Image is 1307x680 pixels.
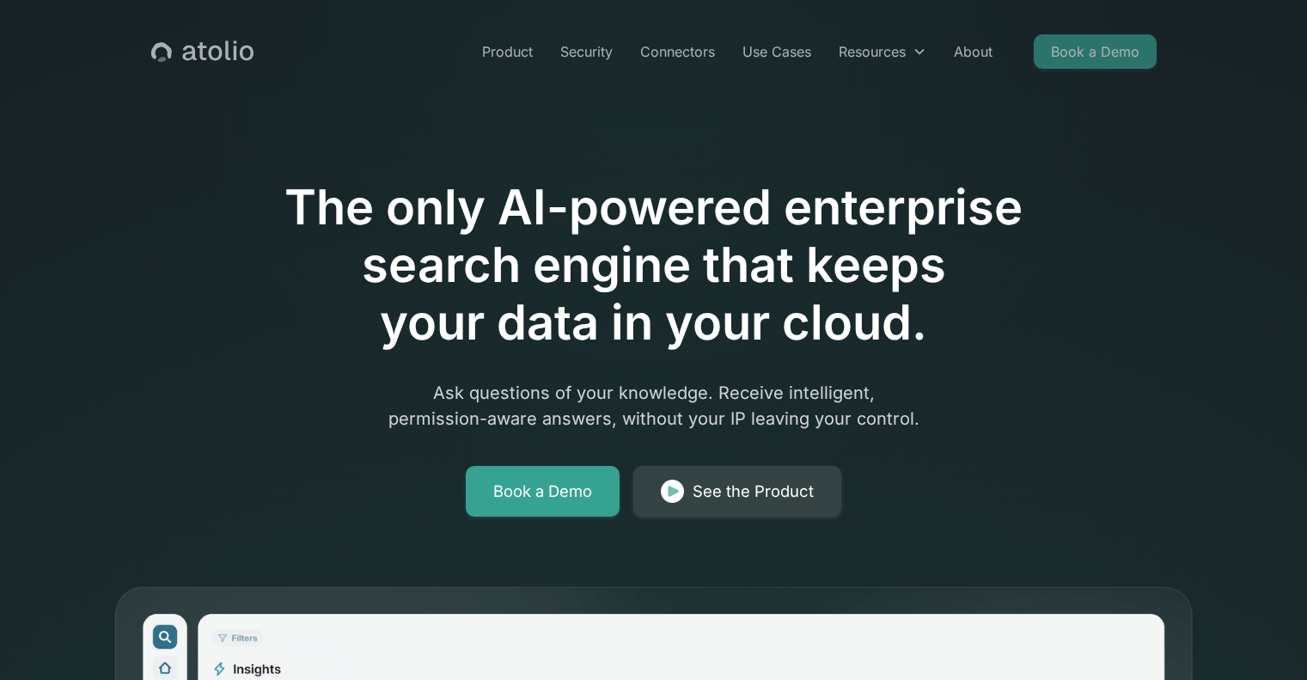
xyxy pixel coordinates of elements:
div: Resources [825,34,940,69]
a: Book a Demo [1034,34,1157,69]
a: Security [547,34,626,69]
a: Product [468,34,547,69]
a: Use Cases [729,34,825,69]
h1: The only AI-powered enterprise search engine that keeps your data in your cloud. [214,179,1094,352]
a: About [940,34,1006,69]
p: Ask questions of your knowledge. Receive intelligent, permission-aware answers, without your IP l... [324,380,984,432]
a: Connectors [626,34,729,69]
a: home [151,40,253,63]
a: See the Product [633,466,841,518]
a: Book a Demo [466,466,620,518]
div: See the Product [693,480,814,504]
div: Resources [839,41,906,62]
